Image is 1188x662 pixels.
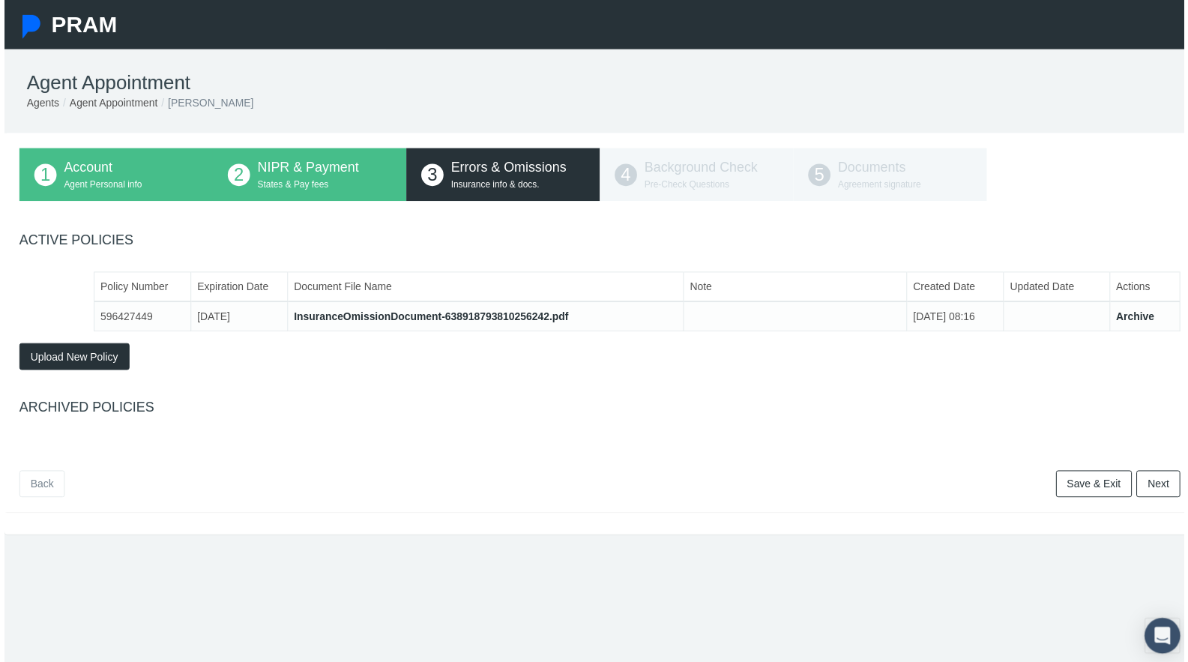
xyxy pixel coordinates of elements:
span: PRAM [47,12,113,37]
span: 1 [30,165,52,187]
p: Agent Personal info [60,179,195,193]
th: Note [684,274,909,304]
span: Errors & Omissions [450,161,566,176]
li: Agent Appointment [55,95,154,112]
img: Pram Partner [15,15,39,39]
th: Expiration Date [188,274,286,304]
td: [DATE] 08:16 [909,304,1007,334]
li: [PERSON_NAME] [154,95,251,112]
th: Created Date [909,274,1007,304]
td: [DATE] [188,304,286,334]
th: Policy Number [91,274,188,304]
p: States & Pay fees [255,179,390,193]
p: Insurance info & docs. [450,179,585,193]
th: Actions [1113,274,1184,304]
div: Open Intercom Messenger [1148,622,1184,658]
a: Back [15,474,61,501]
a: Archive [1120,313,1158,325]
h1: Agent Appointment [22,72,1177,95]
span: Account [60,161,109,176]
th: Updated Date [1007,274,1114,304]
span: 2 [225,165,247,187]
h4: ACTIVE POLICIES [15,234,1184,250]
span: 3 [420,165,442,187]
a: InsuranceOmissionDocument-638918793810256242.pdf [292,313,568,325]
li: Agents [22,95,55,112]
th: Document File Name [286,274,684,304]
a: Save & Exit [1059,474,1136,501]
button: Upload New Policy [15,346,126,373]
h4: ARCHIVED POLICIES [15,403,1184,419]
span: NIPR & Payment [255,161,357,176]
td: 596427449 [91,304,188,334]
a: Next [1140,474,1184,501]
span: Upload New Policy [26,353,115,365]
